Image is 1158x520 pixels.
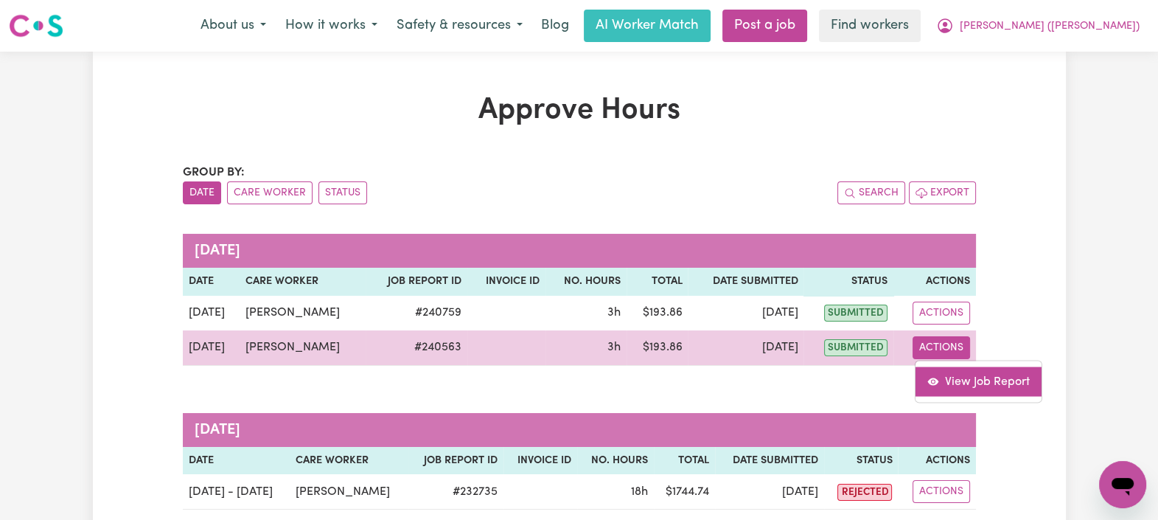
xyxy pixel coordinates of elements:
td: $ 193.86 [627,296,688,330]
a: Find workers [819,10,921,42]
span: 3 hours [607,342,621,353]
button: Export [909,181,976,204]
th: Actions [893,268,976,296]
td: # 240563 [366,330,467,366]
th: Date Submitted [715,447,823,475]
th: Job Report ID [366,268,467,296]
a: View job report 240563 [915,367,1042,396]
span: Group by: [183,167,245,178]
span: submitted [824,305,887,322]
th: Status [824,447,899,475]
span: submitted [824,339,887,356]
td: [DATE] [715,474,823,510]
button: About us [191,10,276,41]
button: Actions [913,302,970,325]
img: Careseekers logo [9,13,63,39]
button: sort invoices by paid status [318,181,367,204]
th: Actions [898,447,975,475]
span: 3 hours [607,307,621,319]
iframe: Button to launch messaging window [1099,461,1146,508]
th: Total [654,447,716,475]
a: AI Worker Match [584,10,711,42]
td: $ 1744.74 [654,474,716,510]
button: Search [837,181,905,204]
button: How it works [276,10,387,41]
a: Blog [532,10,578,42]
th: Total [627,268,688,296]
th: Invoice ID [467,268,545,296]
th: Date [183,447,290,475]
td: [DATE] [688,330,803,366]
td: [PERSON_NAME] [290,474,408,510]
h1: Approve Hours [183,93,976,128]
td: [DATE] [688,296,803,330]
th: No. Hours [545,268,627,296]
th: Care worker [290,447,408,475]
td: [PERSON_NAME] [240,330,366,366]
th: Invoice ID [503,447,576,475]
button: Safety & resources [387,10,532,41]
button: My Account [927,10,1149,41]
td: [DATE] [183,330,240,366]
th: Date Submitted [688,268,803,296]
caption: [DATE] [183,413,976,447]
td: # 240759 [366,296,467,330]
a: Post a job [722,10,807,42]
th: Job Report ID [408,447,504,475]
th: Care worker [240,268,366,296]
td: [DATE] [183,296,240,330]
button: sort invoices by care worker [227,181,313,204]
span: [PERSON_NAME] ([PERSON_NAME]) [960,18,1140,35]
caption: [DATE] [183,234,976,268]
td: $ 193.86 [627,330,688,366]
th: Date [183,268,240,296]
button: Actions [913,480,970,503]
span: 18 hours [631,486,648,498]
td: [PERSON_NAME] [240,296,366,330]
div: Actions [915,360,1042,403]
td: [DATE] - [DATE] [183,474,290,510]
span: rejected [837,484,892,501]
th: Status [803,268,893,296]
td: # 232735 [408,474,504,510]
button: Actions [913,336,970,359]
a: Careseekers logo [9,9,63,43]
button: sort invoices by date [183,181,221,204]
th: No. Hours [577,447,654,475]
